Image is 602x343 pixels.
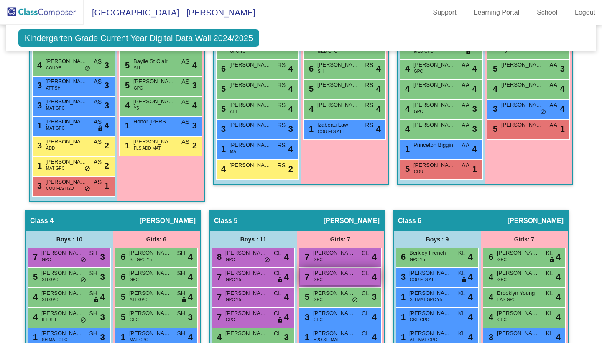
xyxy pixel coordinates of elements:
span: RS [278,101,286,110]
span: 6 [219,64,226,73]
span: [PERSON_NAME] [41,309,83,317]
span: [PERSON_NAME] [324,217,380,225]
span: SH [89,289,97,298]
span: [PERSON_NAME] [225,269,267,277]
span: 7 [303,272,309,282]
span: [PERSON_NAME] [230,101,271,109]
span: AS [94,77,102,86]
span: do_not_disturb_alt [84,65,90,72]
span: 4 [403,104,410,113]
span: 4 [472,62,477,75]
span: 7 [215,292,222,302]
span: MAT GPC [46,165,65,171]
span: AS [181,77,189,86]
span: [PERSON_NAME] [129,249,171,257]
span: [PERSON_NAME] [230,61,271,69]
span: CL [274,249,281,258]
span: CL [274,289,281,298]
span: 4 [31,292,38,302]
span: GPC [42,256,51,263]
div: Boys : 9 [394,231,481,248]
span: 3 [491,104,497,113]
span: KL [458,309,465,318]
span: AS [94,118,102,126]
span: 4 [307,104,314,113]
span: do_not_disturb_alt [84,166,90,172]
span: 3 [100,251,105,263]
span: 4 [376,62,381,75]
span: [PERSON_NAME] [409,269,451,277]
span: 4 [403,84,410,93]
a: Learning Portal [467,6,526,19]
span: 1 [307,124,314,133]
span: 4 [35,61,42,70]
span: MAT [230,148,238,155]
span: lock [465,49,471,55]
span: 5 [491,124,497,133]
span: AS [181,97,189,106]
span: [PERSON_NAME] [313,269,355,277]
span: KL [546,309,553,318]
span: AS [94,138,102,146]
span: GPC [130,276,139,283]
span: [PERSON_NAME] [46,97,87,106]
span: 4 [560,102,565,115]
span: 5 [123,81,130,90]
span: 4 [31,312,38,322]
span: [PERSON_NAME] [46,118,87,126]
span: [PERSON_NAME] [313,309,355,317]
span: lock [97,125,103,132]
span: 4 [403,64,410,73]
div: Boys : 10 [26,231,113,248]
span: CL [274,309,281,318]
span: 3 [100,271,105,283]
span: 6 [307,64,314,73]
span: Princeton Biggin [413,141,455,149]
span: 1 [123,141,130,150]
span: AA [462,81,469,90]
span: 3 [399,272,406,282]
span: [PERSON_NAME] [313,249,355,257]
span: [PERSON_NAME] [129,269,171,277]
div: Girls: 6 [113,231,200,248]
span: AS [181,138,189,146]
span: 4 [100,291,105,303]
span: 4 [556,311,561,323]
span: Y5 [502,48,507,54]
span: 4 [372,311,377,323]
span: 4 [491,84,497,93]
span: GPC [414,108,423,115]
span: COU FLS H2O [46,185,74,192]
span: 4 [372,271,377,283]
span: SLI GPC [42,276,58,283]
span: 3 [35,141,42,150]
span: Y5 [134,105,139,111]
span: 3 [35,81,42,90]
span: [PERSON_NAME] [497,249,539,257]
span: 1 [35,161,42,170]
span: GPC [130,317,139,323]
span: [PERSON_NAME] [46,178,87,186]
span: 4 [284,271,289,283]
span: do_not_disturb_alt [264,257,270,264]
span: AA [462,101,469,110]
span: RS [278,161,286,170]
span: [PERSON_NAME] [413,161,455,169]
span: 4 [468,291,473,303]
span: KL [458,269,465,278]
span: 5 [307,84,314,93]
span: [PERSON_NAME] [129,309,171,317]
span: AS [94,57,102,66]
span: GPC [314,256,323,263]
span: [PERSON_NAME] [501,81,543,89]
span: AS [181,118,189,126]
span: 4 [376,82,381,95]
span: AA [462,161,469,170]
span: [PERSON_NAME] [497,269,539,277]
span: do_not_disturb_alt [352,297,358,304]
span: COU Y5 [46,65,61,71]
span: 4 [288,82,293,95]
span: GPC Y5 [226,276,241,283]
span: [PERSON_NAME] [317,81,359,89]
span: [PERSON_NAME] [PERSON_NAME] [501,61,543,69]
